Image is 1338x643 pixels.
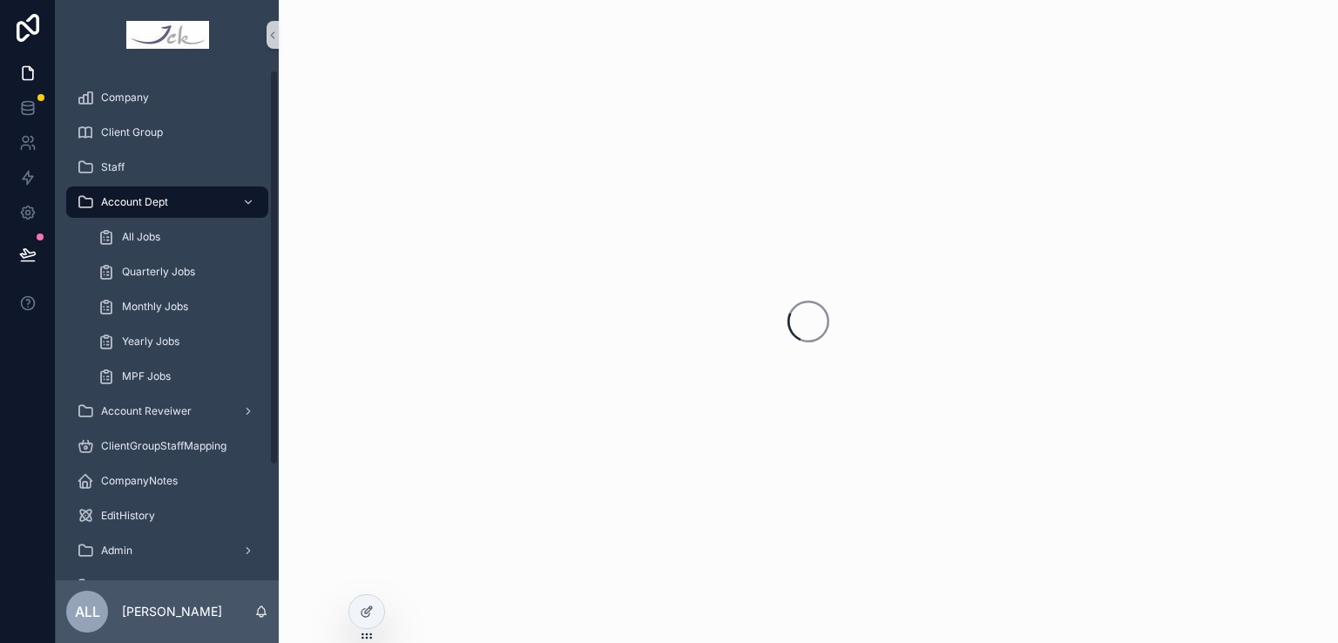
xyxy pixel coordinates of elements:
[122,300,188,314] span: Monthly Jobs
[101,160,125,174] span: Staff
[66,82,268,113] a: Company
[66,117,268,148] a: Client Group
[101,544,132,558] span: Admin
[101,404,192,418] span: Account Reveiwer
[56,70,279,580] div: scrollable content
[101,474,178,488] span: CompanyNotes
[101,509,155,523] span: EditHistory
[122,369,171,383] span: MPF Jobs
[66,570,268,601] a: Audit & Tax
[87,256,268,288] a: Quarterly Jobs
[101,579,157,592] span: Audit & Tax
[87,326,268,357] a: Yearly Jobs
[87,361,268,392] a: MPF Jobs
[66,152,268,183] a: Staff
[66,430,268,462] a: ClientGroupStaffMapping
[75,601,100,622] span: ALL
[122,265,195,279] span: Quarterly Jobs
[66,500,268,531] a: EditHistory
[101,91,149,105] span: Company
[122,230,160,244] span: All Jobs
[66,396,268,427] a: Account Reveiwer
[122,603,222,620] p: [PERSON_NAME]
[126,21,209,49] img: App logo
[101,195,168,209] span: Account Dept
[101,125,163,139] span: Client Group
[122,335,179,349] span: Yearly Jobs
[87,291,268,322] a: Monthly Jobs
[66,535,268,566] a: Admin
[87,221,268,253] a: All Jobs
[101,439,226,453] span: ClientGroupStaffMapping
[66,465,268,497] a: CompanyNotes
[66,186,268,218] a: Account Dept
